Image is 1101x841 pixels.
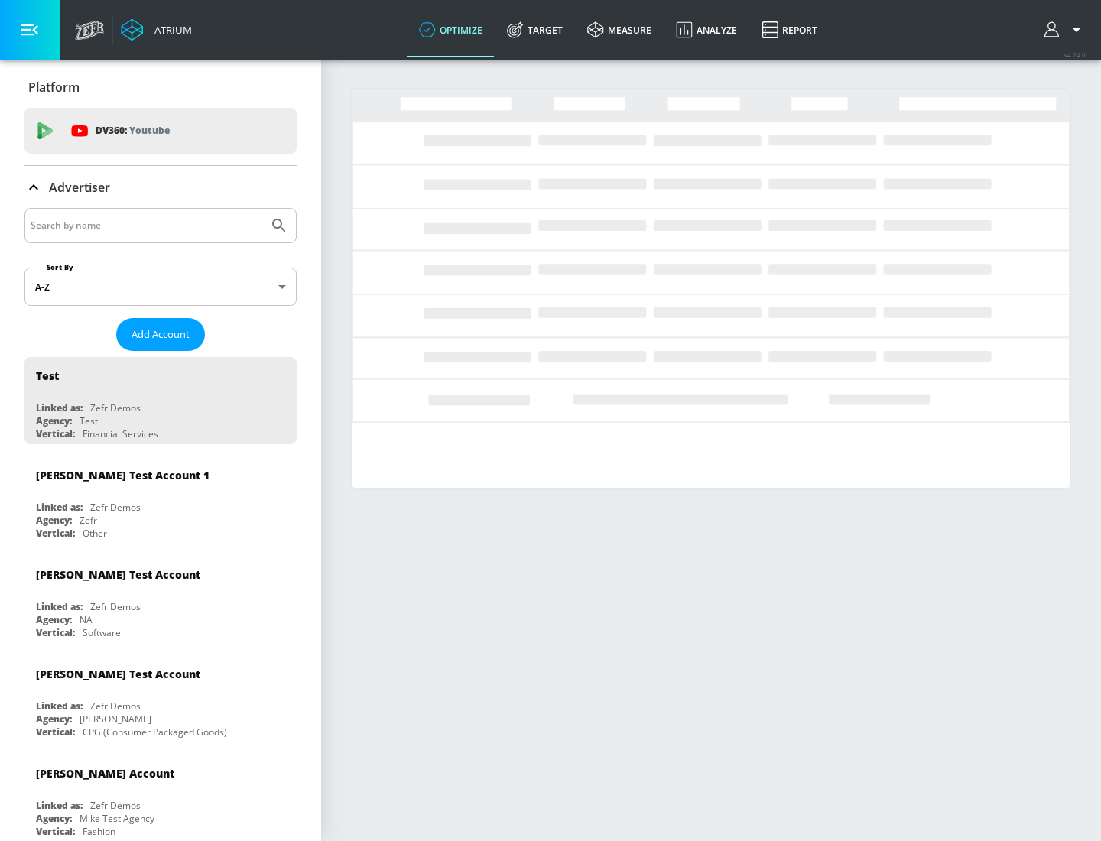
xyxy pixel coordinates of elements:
div: Mike Test Agency [80,812,154,825]
div: DV360: Youtube [24,108,297,154]
div: Platform [24,66,297,109]
div: [PERSON_NAME] Test Account [36,667,200,681]
span: v 4.24.0 [1064,50,1086,59]
div: Agency: [36,812,72,825]
div: Linked as: [36,600,83,613]
div: [PERSON_NAME] Test Account [36,567,200,582]
div: [PERSON_NAME] Test Account 1Linked as:Zefr DemosAgency:ZefrVertical:Other [24,456,297,544]
div: [PERSON_NAME] Test AccountLinked as:Zefr DemosAgency:NAVertical:Software [24,556,297,643]
span: Add Account [132,326,190,343]
div: [PERSON_NAME] Test AccountLinked as:Zefr DemosAgency:[PERSON_NAME]Vertical:CPG (Consumer Packaged... [24,655,297,742]
div: Zefr Demos [90,600,141,613]
div: Financial Services [83,427,158,440]
div: Zefr Demos [90,401,141,414]
div: Agency: [36,514,72,527]
div: Vertical: [36,527,75,540]
div: Fashion [83,825,115,838]
input: Search by name [31,216,262,235]
div: Atrium [148,23,192,37]
div: Vertical: [36,427,75,440]
p: Youtube [129,122,170,138]
div: Agency: [36,613,72,626]
div: [PERSON_NAME] Account [36,766,174,781]
a: Atrium [121,18,192,41]
p: Advertiser [49,179,110,196]
a: optimize [407,2,495,57]
div: Zefr [80,514,97,527]
div: Linked as: [36,799,83,812]
a: Target [495,2,575,57]
div: Other [83,527,107,540]
div: Vertical: [36,825,75,838]
div: Advertiser [24,166,297,209]
div: NA [80,613,93,626]
a: Report [749,2,830,57]
div: Agency: [36,713,72,726]
div: Agency: [36,414,72,427]
div: TestLinked as:Zefr DemosAgency:TestVertical:Financial Services [24,357,297,444]
label: Sort By [44,262,76,272]
div: Zefr Demos [90,799,141,812]
a: measure [575,2,664,57]
div: Zefr Demos [90,700,141,713]
div: [PERSON_NAME] Test Account 1 [36,468,209,482]
div: Linked as: [36,700,83,713]
div: Vertical: [36,626,75,639]
div: [PERSON_NAME] [80,713,151,726]
a: Analyze [664,2,749,57]
div: A-Z [24,268,297,306]
div: Software [83,626,121,639]
p: DV360: [96,122,170,139]
div: Zefr Demos [90,501,141,514]
div: Test [80,414,98,427]
p: Platform [28,79,80,96]
div: Vertical: [36,726,75,739]
div: Linked as: [36,401,83,414]
div: Linked as: [36,501,83,514]
button: Add Account [116,318,205,351]
div: CPG (Consumer Packaged Goods) [83,726,227,739]
div: Test [36,369,59,383]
